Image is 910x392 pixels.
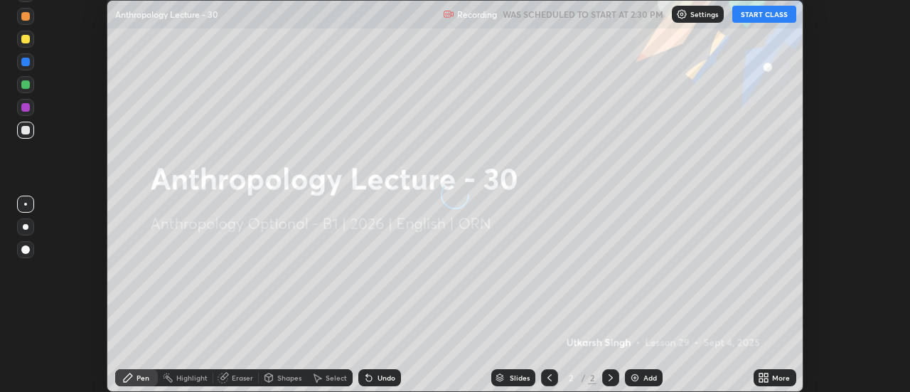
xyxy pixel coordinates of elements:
div: 2 [564,374,578,382]
div: Add [643,374,657,381]
p: Settings [690,11,718,18]
div: / [581,374,585,382]
img: add-slide-button [629,372,641,383]
div: Eraser [232,374,253,381]
div: Slides [510,374,530,381]
div: More [772,374,790,381]
h5: WAS SCHEDULED TO START AT 2:30 PM [503,8,663,21]
div: Select [326,374,347,381]
div: 2 [588,371,596,384]
p: Anthropology Lecture - 30 [115,9,218,20]
div: Highlight [176,374,208,381]
div: Pen [136,374,149,381]
img: class-settings-icons [676,9,687,20]
button: START CLASS [732,6,796,23]
div: Shapes [277,374,301,381]
p: Recording [457,9,497,20]
img: recording.375f2c34.svg [443,9,454,20]
div: Undo [378,374,395,381]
